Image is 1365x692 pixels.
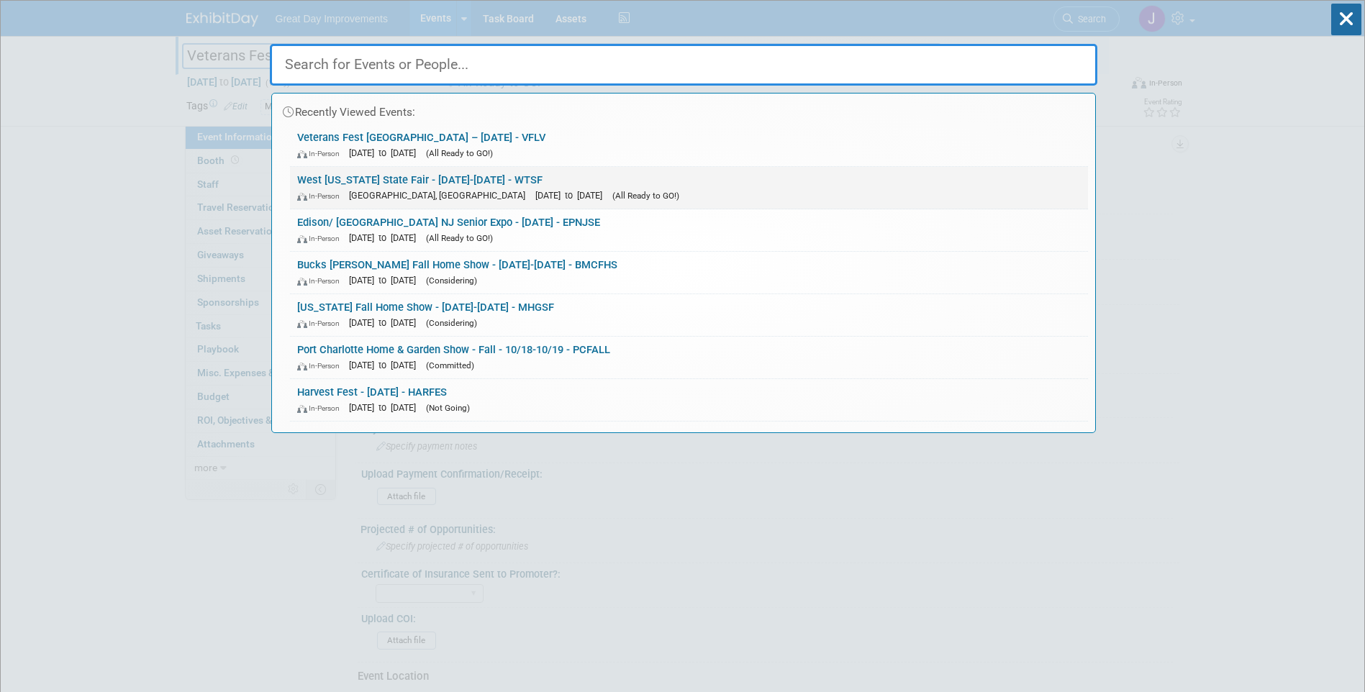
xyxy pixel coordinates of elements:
[290,252,1088,293] a: Bucks [PERSON_NAME] Fall Home Show - [DATE]-[DATE] - BMCFHS In-Person [DATE] to [DATE] (Considering)
[535,190,609,201] span: [DATE] to [DATE]
[279,94,1088,124] div: Recently Viewed Events:
[349,275,423,286] span: [DATE] to [DATE]
[290,294,1088,336] a: [US_STATE] Fall Home Show - [DATE]-[DATE] - MHGSF In-Person [DATE] to [DATE] (Considering)
[426,233,493,243] span: (All Ready to GO!)
[612,191,679,201] span: (All Ready to GO!)
[426,148,493,158] span: (All Ready to GO!)
[349,402,423,413] span: [DATE] to [DATE]
[290,209,1088,251] a: Edison/ [GEOGRAPHIC_DATA] NJ Senior Expo - [DATE] - EPNJSE In-Person [DATE] to [DATE] (All Ready ...
[426,403,470,413] span: (Not Going)
[297,234,346,243] span: In-Person
[297,319,346,328] span: In-Person
[290,167,1088,209] a: West [US_STATE] State Fair - [DATE]-[DATE] - WTSF In-Person [GEOGRAPHIC_DATA], [GEOGRAPHIC_DATA] ...
[349,147,423,158] span: [DATE] to [DATE]
[426,318,477,328] span: (Considering)
[297,361,346,370] span: In-Person
[426,360,474,370] span: (Committed)
[290,124,1088,166] a: Veterans Fest [GEOGRAPHIC_DATA] – [DATE] - VFLV In-Person [DATE] to [DATE] (All Ready to GO!)
[349,317,423,328] span: [DATE] to [DATE]
[349,232,423,243] span: [DATE] to [DATE]
[270,44,1097,86] input: Search for Events or People...
[290,379,1088,421] a: Harvest Fest - [DATE] - HARFES In-Person [DATE] to [DATE] (Not Going)
[297,404,346,413] span: In-Person
[297,149,346,158] span: In-Person
[349,360,423,370] span: [DATE] to [DATE]
[349,190,532,201] span: [GEOGRAPHIC_DATA], [GEOGRAPHIC_DATA]
[297,191,346,201] span: In-Person
[426,276,477,286] span: (Considering)
[297,276,346,286] span: In-Person
[290,337,1088,378] a: Port Charlotte Home & Garden Show - Fall - 10/18-10/19 - PCFALL In-Person [DATE] to [DATE] (Commi...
